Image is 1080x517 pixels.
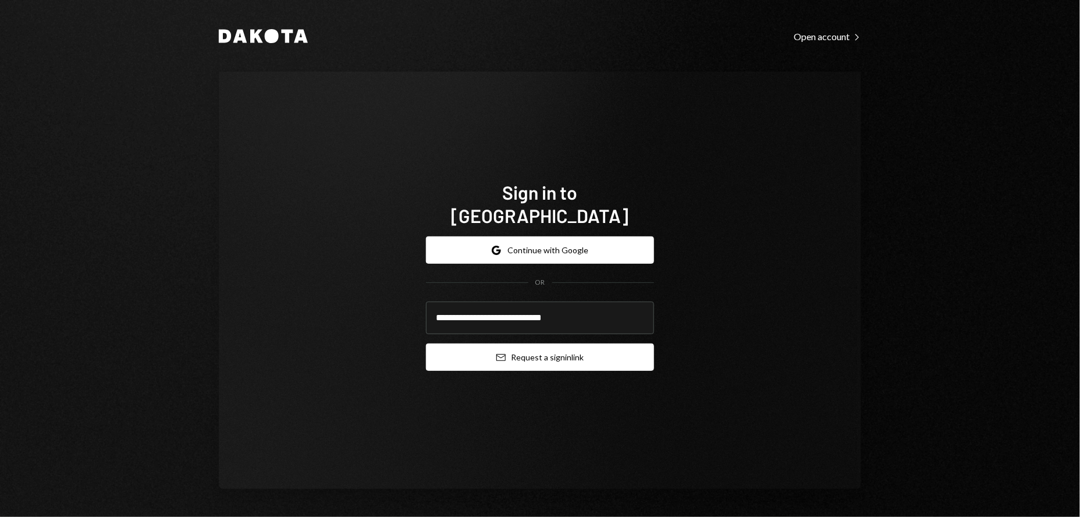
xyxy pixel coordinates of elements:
div: Open account [794,31,861,43]
a: Open account [794,30,861,43]
div: OR [535,278,545,288]
h1: Sign in to [GEOGRAPHIC_DATA] [426,180,654,227]
button: Request a signinlink [426,344,654,371]
button: Continue with Google [426,236,654,264]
